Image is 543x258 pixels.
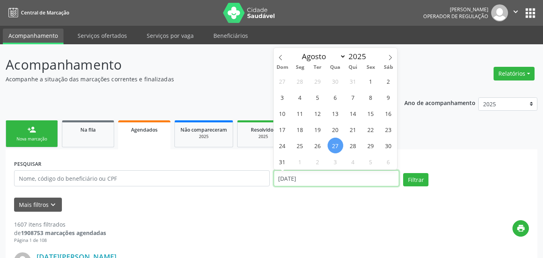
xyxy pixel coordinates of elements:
span: Julho 27, 2025 [275,73,290,89]
input: Nome, código do beneficiário ou CPF [14,170,270,186]
a: Acompanhamento [3,29,64,44]
span: Setembro 5, 2025 [363,154,379,169]
span: Agosto 21, 2025 [345,122,361,137]
span: Agosto 16, 2025 [381,105,396,121]
button: apps [523,6,537,20]
span: Seg [291,65,309,70]
span: Agosto 23, 2025 [381,122,396,137]
span: Agosto 9, 2025 [381,89,396,105]
span: Não compareceram [180,126,227,133]
span: Setembro 3, 2025 [328,154,343,169]
select: Month [298,51,346,62]
div: de [14,229,106,237]
span: Agosto 31, 2025 [275,154,290,169]
p: Ano de acompanhamento [404,97,475,107]
div: person_add [27,125,36,134]
a: Serviços por vaga [141,29,199,43]
a: Central de Marcação [6,6,69,19]
div: 2025 [180,134,227,140]
span: Setembro 4, 2025 [345,154,361,169]
div: Página 1 de 108 [14,237,106,244]
span: Agosto 26, 2025 [310,138,326,153]
span: Agosto 24, 2025 [275,138,290,153]
span: Dom [274,65,291,70]
span: Agosto 11, 2025 [292,105,308,121]
span: Agosto 25, 2025 [292,138,308,153]
input: Selecione um intervalo [274,170,400,186]
span: Setembro 6, 2025 [381,154,396,169]
i:  [511,7,520,16]
span: Agosto 30, 2025 [381,138,396,153]
span: Agendados [131,126,158,133]
input: Year [346,51,373,62]
span: Julho 29, 2025 [310,73,326,89]
span: Setembro 1, 2025 [292,154,308,169]
span: Agosto 17, 2025 [275,122,290,137]
span: Agosto 28, 2025 [345,138,361,153]
span: Agosto 6, 2025 [328,89,343,105]
span: Agosto 1, 2025 [363,73,379,89]
span: Agosto 22, 2025 [363,122,379,137]
span: Agosto 2, 2025 [381,73,396,89]
button: Filtrar [403,173,428,187]
span: Resolvidos [251,126,276,133]
p: Acompanhe a situação das marcações correntes e finalizadas [6,75,378,83]
span: Qua [326,65,344,70]
span: Agosto 29, 2025 [363,138,379,153]
span: Agosto 4, 2025 [292,89,308,105]
span: Agosto 5, 2025 [310,89,326,105]
span: Sex [362,65,379,70]
span: Sáb [379,65,397,70]
button:  [508,4,523,21]
p: Acompanhamento [6,55,378,75]
div: 1607 itens filtrados [14,220,106,229]
span: Agosto 3, 2025 [275,89,290,105]
span: Agosto 20, 2025 [328,122,343,137]
strong: 1908753 marcações agendadas [21,229,106,237]
a: Serviços ofertados [72,29,133,43]
span: Agosto 15, 2025 [363,105,379,121]
label: PESQUISAR [14,158,41,170]
span: Agosto 12, 2025 [310,105,326,121]
span: Julho 31, 2025 [345,73,361,89]
span: Agosto 18, 2025 [292,122,308,137]
span: Julho 28, 2025 [292,73,308,89]
span: Ter [309,65,326,70]
button: Mais filtroskeyboard_arrow_down [14,198,62,212]
span: Agosto 27, 2025 [328,138,343,153]
i: print [516,224,525,233]
div: [PERSON_NAME] [423,6,488,13]
button: print [512,220,529,237]
span: Agosto 14, 2025 [345,105,361,121]
span: Central de Marcação [21,9,69,16]
span: Operador de regulação [423,13,488,20]
div: Nova marcação [12,136,52,142]
span: Agosto 13, 2025 [328,105,343,121]
button: Relatórios [494,67,535,80]
div: 2025 [243,134,283,140]
span: Agosto 10, 2025 [275,105,290,121]
span: Setembro 2, 2025 [310,154,326,169]
a: Beneficiários [208,29,254,43]
span: Agosto 19, 2025 [310,122,326,137]
i: keyboard_arrow_down [49,200,57,209]
span: Qui [344,65,362,70]
span: Na fila [80,126,96,133]
img: img [491,4,508,21]
span: Agosto 8, 2025 [363,89,379,105]
span: Agosto 7, 2025 [345,89,361,105]
span: Julho 30, 2025 [328,73,343,89]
